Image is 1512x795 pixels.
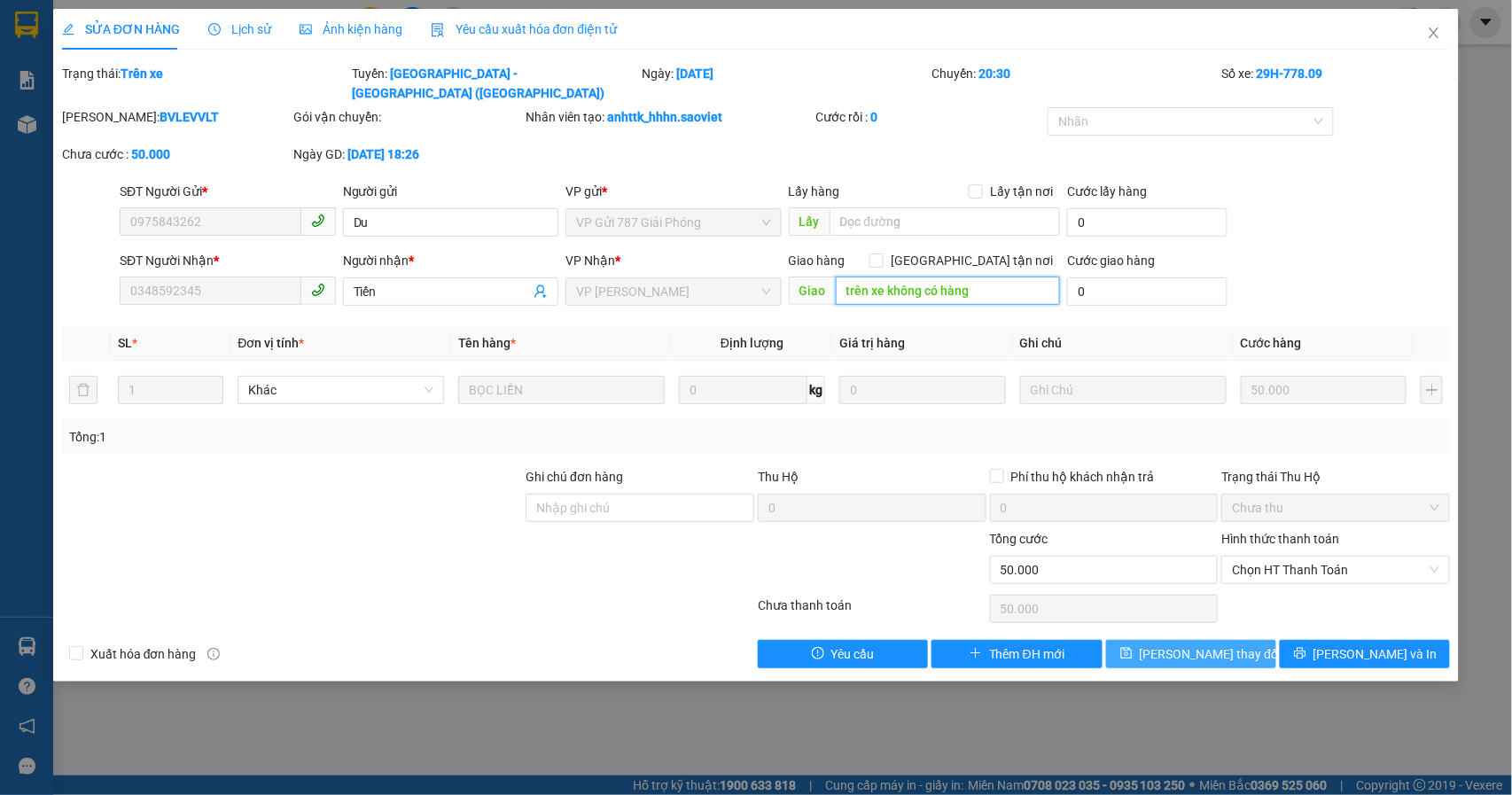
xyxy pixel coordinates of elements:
[1020,376,1227,404] input: Ghi Chú
[120,251,336,270] div: SĐT Người Nhận
[293,144,522,164] div: Ngày GD:
[207,648,220,660] span: info-circle
[607,110,722,124] b: anhttk_hhhn.saoviet
[983,182,1060,201] span: Lấy tận nơi
[1067,253,1155,268] label: Cước giao hàng
[989,644,1064,664] span: Thêm ĐH mới
[676,66,713,81] b: [DATE]
[576,209,771,236] span: VP Gửi 787 Giải Phóng
[870,110,877,124] b: 0
[1294,647,1306,661] span: printer
[1257,66,1323,81] b: 29H-778.09
[884,251,1060,270] span: [GEOGRAPHIC_DATA] tận nơi
[83,644,204,664] span: Xuất hóa đơn hàng
[160,110,219,124] b: BVLEVVLT
[1220,64,1453,103] div: Số xe:
[1427,26,1441,40] span: close
[1241,376,1407,404] input: 0
[756,596,988,627] div: Chưa thanh toán
[293,107,522,127] div: Gói vận chuyển:
[1067,208,1228,237] input: Cước lấy hàng
[311,283,325,297] span: phone
[458,376,665,404] input: VD: Bàn, Ghế
[62,107,291,127] div: [PERSON_NAME]:
[1313,644,1438,664] span: [PERSON_NAME] và In
[526,470,623,484] label: Ghi chú đơn hàng
[990,532,1048,546] span: Tổng cước
[352,66,604,100] b: [GEOGRAPHIC_DATA] - [GEOGRAPHIC_DATA] ([GEOGRAPHIC_DATA])
[62,22,180,36] span: SỬA ĐƠN HÀNG
[721,336,783,350] span: Định lượng
[431,22,618,36] span: Yêu cầu xuất hóa đơn điện tử
[60,64,350,103] div: Trạng thái:
[1232,557,1439,583] span: Chọn HT Thanh Toán
[812,647,824,661] span: exclamation-circle
[565,253,615,268] span: VP Nhận
[118,336,132,350] span: SL
[311,214,325,228] span: phone
[1067,184,1147,199] label: Cước lấy hàng
[789,277,836,305] span: Giao
[831,644,875,664] span: Yêu cầu
[576,278,771,305] span: VP Bảo Hà
[789,207,830,236] span: Lấy
[1067,277,1228,306] input: Cước giao hàng
[131,147,170,161] b: 50.000
[830,207,1060,236] input: Dọc đường
[69,376,97,404] button: delete
[347,147,419,161] b: [DATE] 18:26
[121,66,163,81] b: Trên xe
[758,470,799,484] span: Thu Hộ
[1106,640,1276,668] button: save[PERSON_NAME] thay đổi
[807,376,825,404] span: kg
[120,182,336,201] div: SĐT Người Gửi
[62,23,74,35] span: edit
[526,107,812,127] div: Nhân viên tạo:
[526,494,754,522] input: Ghi chú đơn hàng
[815,107,1044,127] div: Cước rồi :
[836,277,1060,305] input: Dọc đường
[978,66,1010,81] b: 20:30
[343,251,559,270] div: Người nhận
[208,22,271,36] span: Lịch sử
[1232,495,1439,521] span: Chưa thu
[431,23,445,37] img: icon
[970,647,982,661] span: plus
[839,376,1006,404] input: 0
[839,336,905,350] span: Giá trị hàng
[300,22,402,36] span: Ảnh kiện hàng
[1120,647,1133,661] span: save
[1013,326,1234,361] th: Ghi chú
[565,182,782,201] div: VP gửi
[238,336,304,350] span: Đơn vị tính
[758,640,928,668] button: exclamation-circleYêu cầu
[300,23,312,35] span: picture
[208,23,221,35] span: clock-circle
[458,336,516,350] span: Tên hàng
[1004,467,1162,487] span: Phí thu hộ khách nhận trả
[930,64,1220,103] div: Chuyến:
[1221,532,1339,546] label: Hình thức thanh toán
[1280,640,1450,668] button: printer[PERSON_NAME] và In
[931,640,1102,668] button: plusThêm ĐH mới
[62,144,291,164] div: Chưa cước :
[343,182,559,201] div: Người gửi
[69,427,584,447] div: Tổng: 1
[248,377,433,403] span: Khác
[640,64,930,103] div: Ngày:
[1409,9,1459,58] button: Close
[1241,336,1302,350] span: Cước hàng
[789,184,840,199] span: Lấy hàng
[789,253,846,268] span: Giao hàng
[1221,467,1450,487] div: Trạng thái Thu Hộ
[534,284,548,299] span: user-add
[1421,376,1443,404] button: plus
[1140,644,1282,664] span: [PERSON_NAME] thay đổi
[350,64,640,103] div: Tuyến:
